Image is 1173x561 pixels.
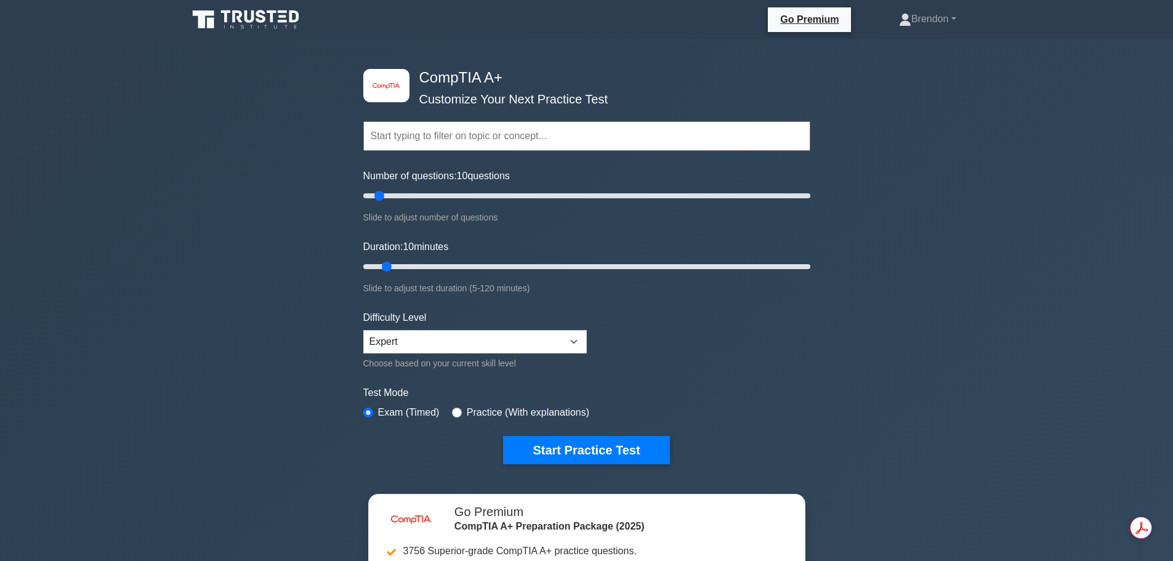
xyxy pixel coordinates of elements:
[457,171,468,181] span: 10
[363,210,810,225] div: Slide to adjust number of questions
[363,385,810,400] label: Test Mode
[363,310,427,325] label: Difficulty Level
[378,405,440,420] label: Exam (Timed)
[363,240,449,254] label: Duration: minutes
[363,121,810,151] input: Start typing to filter on topic or concept...
[363,169,510,184] label: Number of questions: questions
[503,436,669,464] button: Start Practice Test
[467,405,589,420] label: Practice (With explanations)
[414,69,750,87] h4: CompTIA A+
[773,12,846,27] a: Go Premium
[363,281,810,296] div: Slide to adjust test duration (5-120 minutes)
[869,7,986,31] a: Brendon
[363,356,587,371] div: Choose based on your current skill level
[403,241,414,252] span: 10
